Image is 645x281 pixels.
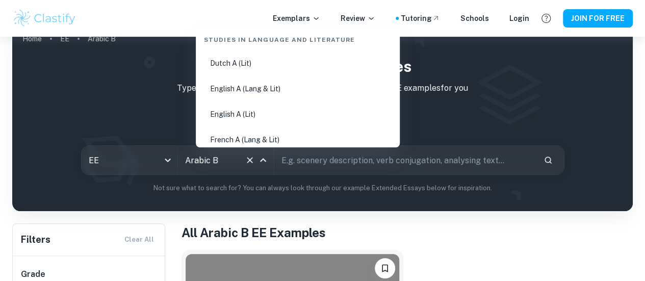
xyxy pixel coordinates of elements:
[563,9,633,28] button: JOIN FOR FREE
[273,13,320,24] p: Exemplars
[243,153,257,167] button: Clear
[341,13,375,24] p: Review
[20,82,625,94] p: Type a search phrase to find the most relevant Arabic B EE examples for you
[12,8,77,29] img: Clastify logo
[509,13,529,24] a: Login
[200,52,396,75] li: Dutch A (Lit)
[274,146,535,174] input: E.g. scenery description, verb conjugation, analysing text...
[537,10,555,27] button: Help and Feedback
[256,153,270,167] button: Close
[21,268,158,280] h6: Grade
[88,33,116,44] p: Arabic B
[200,77,396,100] li: English A (Lang & Lit)
[20,55,625,78] h1: IB Arabic B EE examples
[460,13,489,24] a: Schools
[200,128,396,151] li: French A (Lang & Lit)
[21,233,50,247] h6: Filters
[82,146,177,174] div: EE
[200,27,396,48] div: Studies in Language and Literature
[20,183,625,193] p: Not sure what to search for? You can always look through our example Extended Essays below for in...
[22,32,42,46] a: Home
[182,223,633,242] h1: All Arabic B EE Examples
[200,103,396,126] li: English A (Lit)
[539,151,557,169] button: Search
[401,13,440,24] a: Tutoring
[375,258,395,278] button: Please log in to bookmark exemplars
[60,32,69,46] a: EE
